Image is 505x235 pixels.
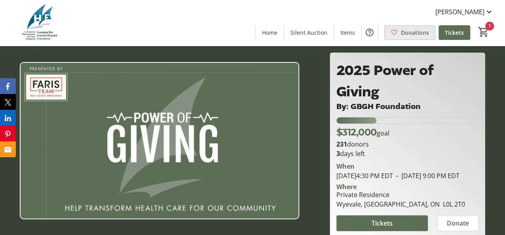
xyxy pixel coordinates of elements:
[20,62,299,219] img: Campaign CTA Media Photo
[336,215,428,231] button: Tickets
[336,199,465,209] div: Wyevale, [GEOGRAPHIC_DATA], ON L0L 2T0
[362,24,378,40] button: Help
[336,184,357,190] div: Where
[336,190,465,199] div: Private Residence
[336,149,340,158] span: 3
[336,126,377,138] span: $312,000
[336,139,478,149] p: donors
[393,171,459,180] span: [DATE] 9:00 PM EDT
[393,171,401,180] span: -
[372,218,393,228] span: Tickets
[447,218,469,228] span: Donate
[334,25,361,40] a: Items
[256,25,284,40] a: Home
[439,25,470,40] a: Tickets
[445,28,464,37] span: Tickets
[262,28,277,37] span: Home
[336,61,434,102] span: 2025 Power of Giving
[336,149,478,158] p: days left
[284,25,334,40] a: Silent Auction
[435,7,484,17] span: [PERSON_NAME]
[336,117,478,124] div: 28.270833333333336% of fundraising goal reached
[401,28,429,37] span: Donations
[437,215,478,231] button: Donate
[336,140,347,149] b: 231
[336,171,393,180] span: [DATE] 4:30 PM EDT
[336,101,421,112] span: By: GBGH Foundation
[5,3,75,43] img: Georgian Bay General Hospital Foundation's Logo
[340,28,355,37] span: Items
[290,28,327,37] span: Silent Auction
[384,25,435,40] a: Donations
[336,125,389,139] p: goal
[477,25,491,39] button: Cart
[336,162,355,171] div: When
[429,6,500,18] button: [PERSON_NAME]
